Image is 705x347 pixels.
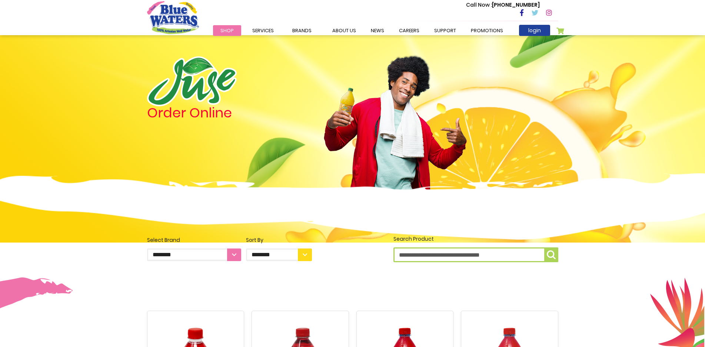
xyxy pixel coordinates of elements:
[323,43,468,201] img: man.png
[147,248,241,261] select: Select Brand
[246,248,312,261] select: Sort By
[466,1,492,9] span: Call Now :
[147,236,241,261] label: Select Brand
[393,235,558,262] label: Search Product
[544,247,558,262] button: Search Product
[466,1,540,9] p: [PHONE_NUMBER]
[547,250,556,259] img: search-icon.png
[393,247,558,262] input: Search Product
[463,25,511,36] a: Promotions
[363,25,392,36] a: News
[252,27,274,34] span: Services
[213,25,241,36] a: Shop
[147,1,199,34] a: store logo
[147,56,237,106] img: logo
[292,27,312,34] span: Brands
[220,27,234,34] span: Shop
[427,25,463,36] a: support
[246,236,312,244] div: Sort By
[325,25,363,36] a: about us
[392,25,427,36] a: careers
[285,25,319,36] a: Brands
[245,25,281,36] a: Services
[147,106,312,120] h4: Order Online
[519,25,550,36] a: login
